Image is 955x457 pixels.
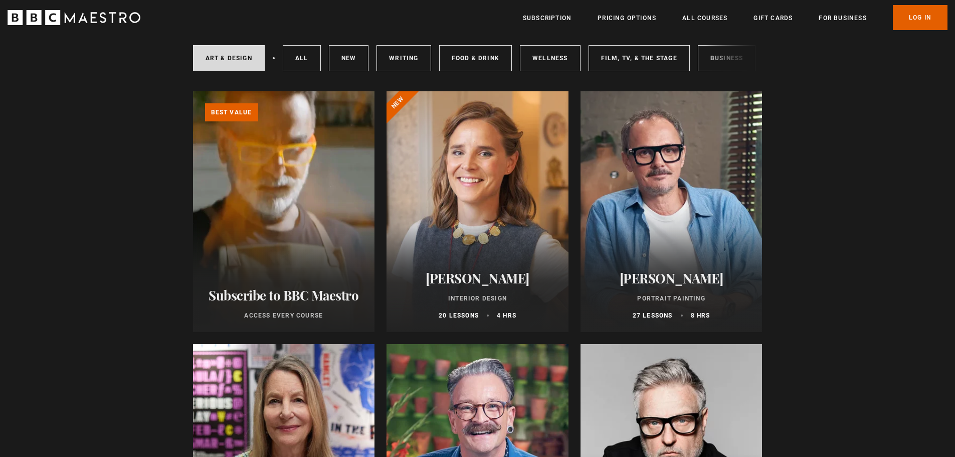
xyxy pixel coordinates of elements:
svg: BBC Maestro [8,10,140,25]
p: 20 lessons [439,311,479,320]
a: Log In [893,5,947,30]
p: 27 lessons [633,311,673,320]
a: Writing [376,45,431,71]
a: New [329,45,369,71]
a: Film, TV, & The Stage [589,45,690,71]
a: [PERSON_NAME] Interior Design 20 lessons 4 hrs New [387,91,568,332]
p: 4 hrs [497,311,516,320]
a: Gift Cards [753,13,793,23]
a: Wellness [520,45,581,71]
nav: Primary [523,5,947,30]
a: Art & Design [193,45,265,71]
p: Portrait Painting [593,294,750,303]
a: All [283,45,321,71]
a: Pricing Options [598,13,656,23]
p: 8 hrs [691,311,710,320]
a: For business [819,13,866,23]
p: Best value [205,103,258,121]
a: Food & Drink [439,45,512,71]
h2: [PERSON_NAME] [593,270,750,286]
a: Business [698,45,756,71]
a: Subscription [523,13,571,23]
a: All Courses [682,13,727,23]
a: [PERSON_NAME] Portrait Painting 27 lessons 8 hrs [581,91,762,332]
h2: [PERSON_NAME] [399,270,556,286]
p: Interior Design [399,294,556,303]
